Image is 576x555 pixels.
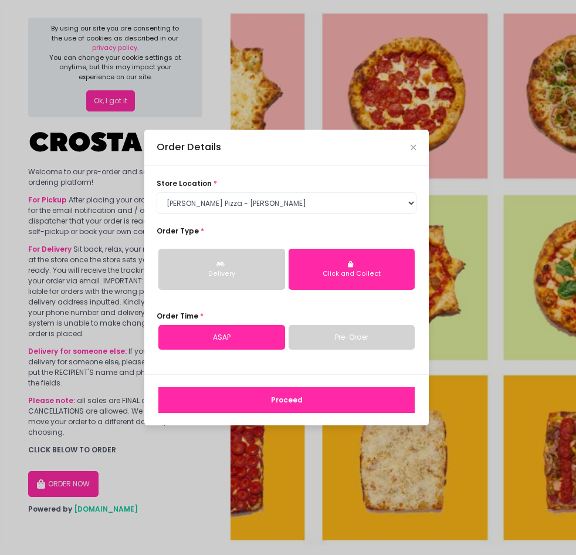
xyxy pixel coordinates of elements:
[158,387,415,413] button: Proceed
[157,178,212,188] span: store location
[166,269,277,279] div: Delivery
[157,226,199,236] span: Order Type
[157,140,221,154] div: Order Details
[157,311,198,321] span: Order Time
[158,249,285,290] button: Delivery
[289,325,415,350] a: Pre-Order
[289,249,415,290] button: Click and Collect
[296,269,408,279] div: Click and Collect
[158,325,285,350] a: ASAP
[411,145,416,151] button: Close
